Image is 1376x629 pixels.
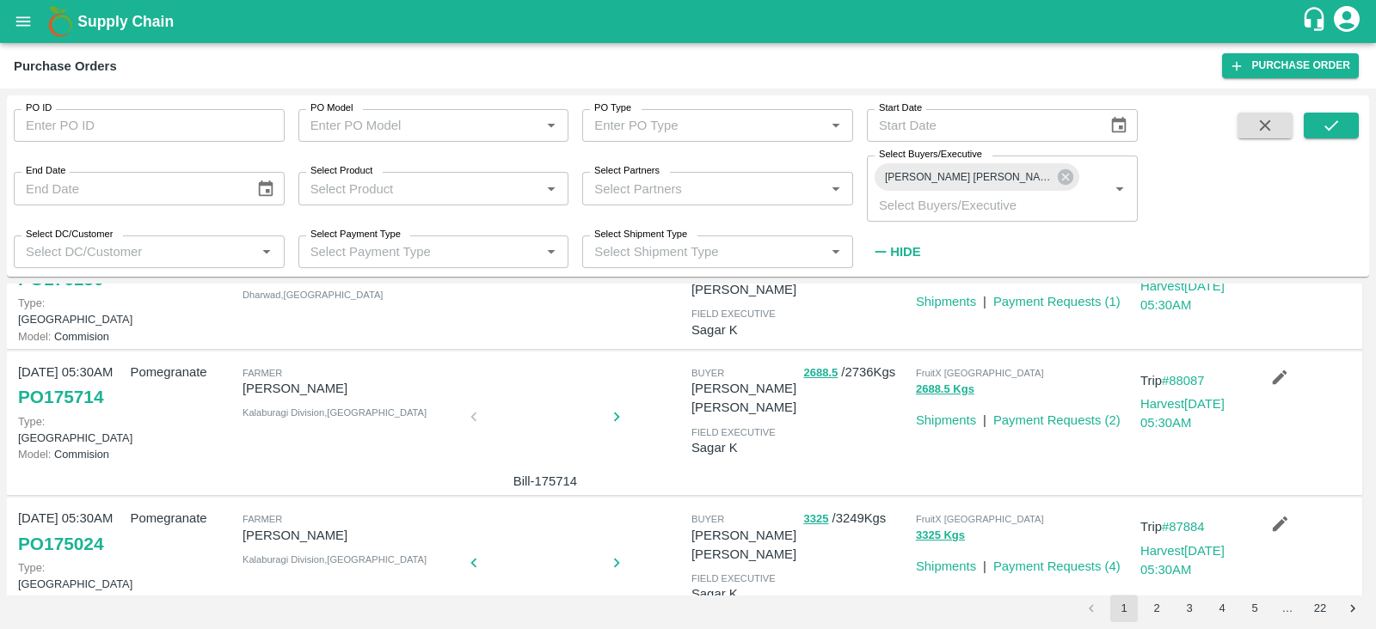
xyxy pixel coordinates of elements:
span: field executive [691,573,776,583]
label: End Date [26,164,65,178]
span: Type: [18,561,45,574]
span: Model: [18,330,51,343]
button: Open [255,241,278,263]
p: Commision [18,446,123,462]
a: Shipments [916,295,976,308]
p: [PERSON_NAME] [PERSON_NAME] [691,526,796,565]
span: Model: [18,448,51,461]
label: Select Buyers/Executive [879,148,982,162]
a: PO175024 [18,528,103,559]
button: 2688.5 [803,363,838,383]
input: Start Date [867,109,1096,142]
button: Open [540,114,562,137]
p: / 3249 Kgs [803,509,908,528]
button: 3325 [803,510,828,529]
input: Enter PO ID [14,109,285,142]
button: Hide [867,237,925,266]
p: Sagar K [691,438,796,457]
a: Payment Requests (4) [993,559,1121,573]
a: Payment Requests (2) [993,413,1121,427]
nav: pagination navigation [1075,595,1369,622]
label: Select Partners [594,164,660,178]
a: Harvest[DATE] 05:30AM [1140,544,1225,577]
strong: Hide [890,245,920,259]
input: Select Payment Type [304,241,513,263]
div: customer-support [1301,6,1331,37]
img: logo [43,4,77,39]
p: Trip [1140,371,1245,390]
button: Go to page 5 [1241,595,1268,622]
button: open drawer [3,2,43,41]
button: Open [825,178,847,200]
div: … [1274,601,1301,617]
div: Purchase Orders [14,55,117,77]
button: Open [540,178,562,200]
p: [DATE] 05:30AM [18,509,123,528]
label: PO Model [310,101,353,115]
button: 2688.5 Kgs [916,380,974,400]
p: Sagar K [691,321,796,339]
label: Select Payment Type [310,228,401,241]
p: [PERSON_NAME] [243,379,460,398]
p: [GEOGRAPHIC_DATA] [18,559,123,592]
p: Commision [18,328,123,345]
a: #88087 [1162,374,1205,388]
div: | [976,550,986,576]
a: Purchase Order [1222,53,1359,78]
p: [GEOGRAPHIC_DATA] [18,295,123,327]
button: page 1 [1110,595,1138,622]
input: Select Buyers/Executive [872,193,1082,216]
div: account of current user [1331,3,1362,40]
label: PO ID [26,101,52,115]
span: field executive [691,308,776,319]
div: [PERSON_NAME] [PERSON_NAME] [875,163,1079,191]
button: 3325 Kgs [916,526,965,546]
span: buyer [691,368,724,378]
input: Select Shipment Type [587,241,797,263]
p: Trip [1140,517,1245,536]
a: Shipments [916,413,976,427]
span: Type: [18,296,45,309]
span: Farmer [243,368,282,378]
input: End Date [14,172,243,205]
button: Choose date [249,173,282,205]
button: Open [825,241,847,263]
button: Open [540,241,562,263]
a: Payment Requests (1) [993,295,1121,308]
label: PO Type [594,101,631,115]
a: Shipments [916,559,976,573]
p: Commision [18,592,123,608]
p: Pomegranate [130,363,235,382]
input: Select Partners [587,177,820,199]
p: [GEOGRAPHIC_DATA] [18,413,123,446]
p: [PERSON_NAME] [243,526,460,545]
p: [PERSON_NAME] [PERSON_NAME] [691,379,796,418]
button: Choose date [1103,109,1135,142]
p: Pomegranate [130,509,235,528]
a: PO175714 [18,382,103,412]
input: Select Product [304,177,536,199]
label: Select Shipment Type [594,228,687,241]
label: Start Date [879,101,922,115]
button: Go to page 4 [1208,595,1236,622]
span: Kalaburagi Division , [GEOGRAPHIC_DATA] [243,407,427,418]
button: Go to page 2 [1143,595,1170,622]
span: field executive [691,427,776,437]
label: Select DC/Customer [26,228,113,241]
a: Harvest[DATE] 05:30AM [1140,397,1225,430]
button: Go to page 22 [1306,595,1334,622]
button: Open [1109,178,1131,200]
button: Open [825,114,847,137]
input: Select DC/Customer [19,241,251,263]
span: buyer [691,514,724,524]
span: Farmer [243,514,282,524]
p: Bill-175714 [481,472,610,491]
span: [PERSON_NAME] [PERSON_NAME] [875,168,1061,186]
p: / 2736 Kgs [803,363,908,382]
input: Enter PO Model [304,114,536,137]
span: Type: [18,415,45,428]
button: Go to next page [1339,595,1367,622]
p: Sagar K [691,584,796,603]
p: [DATE] 05:30AM [18,363,123,382]
input: Enter PO Type [587,114,820,137]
